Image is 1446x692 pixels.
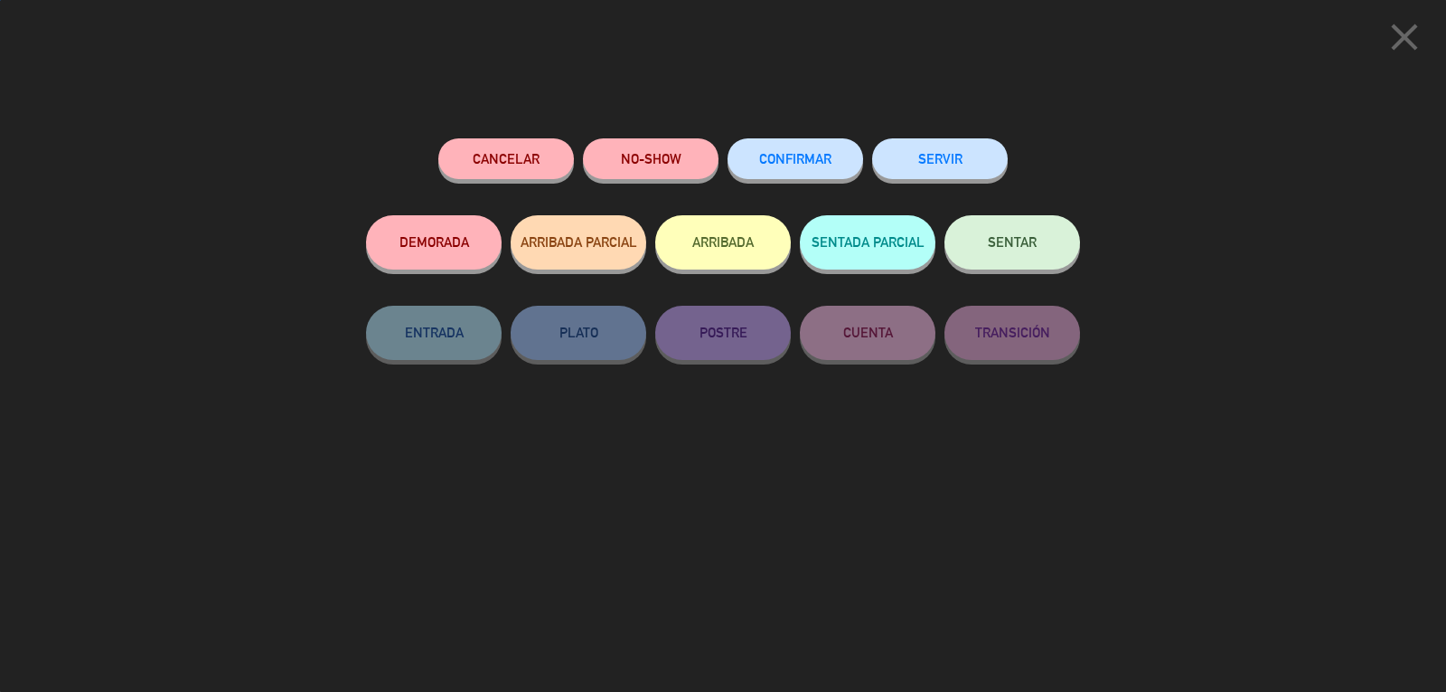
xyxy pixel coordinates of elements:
span: ARRIBADA PARCIAL [521,234,637,250]
button: SENTADA PARCIAL [800,215,935,270]
button: CUENTA [800,306,935,360]
button: CONFIRMAR [728,138,863,179]
button: Cancelar [438,138,574,179]
span: CONFIRMAR [759,151,831,166]
button: SERVIR [872,138,1008,179]
button: SENTAR [944,215,1080,270]
button: POSTRE [655,306,791,360]
span: SENTAR [988,234,1037,250]
i: close [1382,14,1427,60]
button: ENTRADA [366,306,502,360]
button: PLATO [511,306,646,360]
button: ARRIBADA PARCIAL [511,215,646,270]
button: NO-SHOW [583,138,718,179]
button: DEMORADA [366,215,502,270]
button: ARRIBADA [655,215,791,270]
button: TRANSICIÓN [944,306,1080,360]
button: close [1376,14,1432,67]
